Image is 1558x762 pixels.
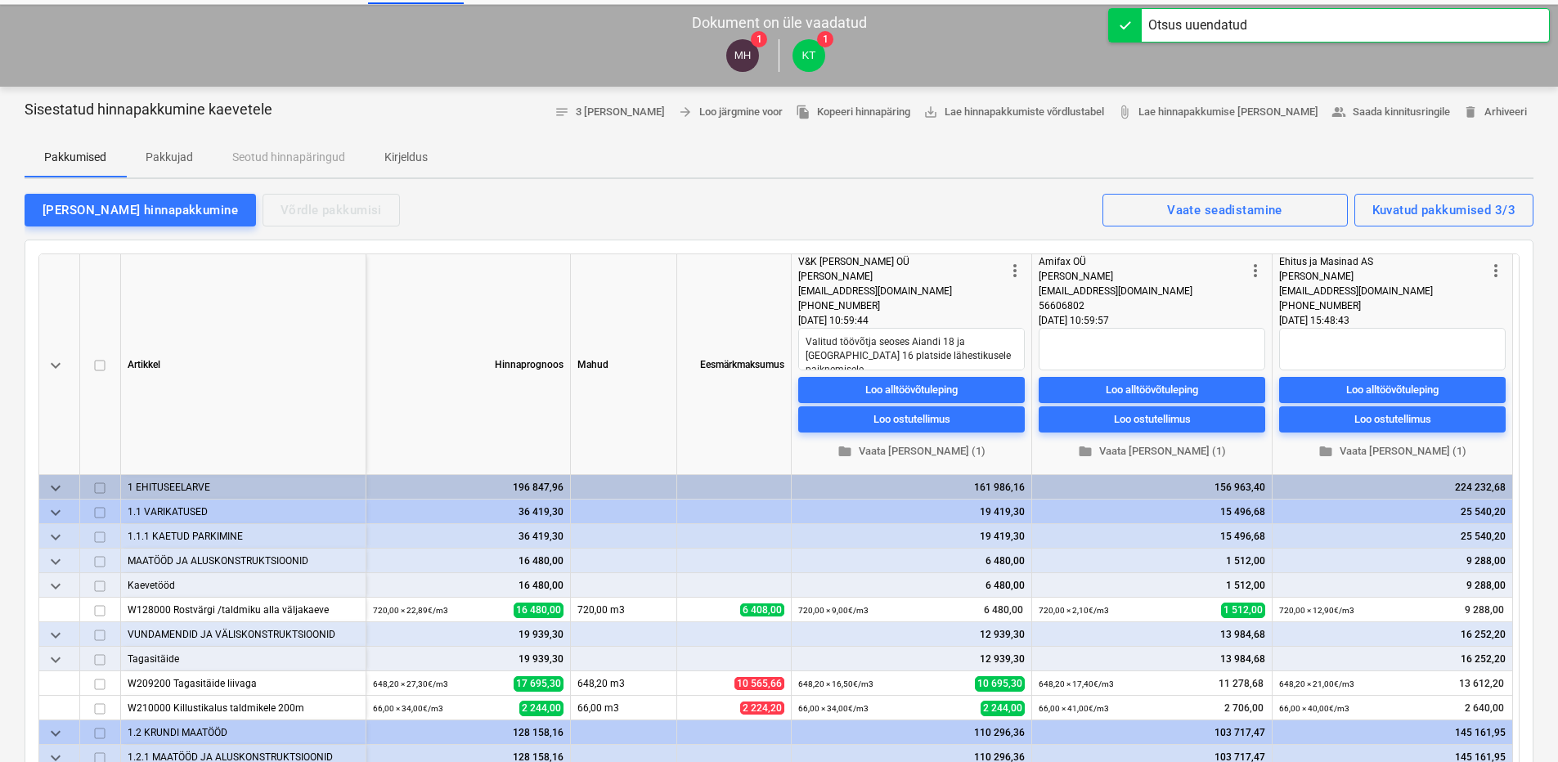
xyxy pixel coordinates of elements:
span: notes [555,105,569,119]
span: keyboard_arrow_down [46,527,65,547]
div: Loo ostutellimus [873,410,950,428]
div: Loo alltöövõtuleping [1106,380,1198,399]
div: 13 984,68 [1039,647,1265,671]
div: [PERSON_NAME] [798,269,1005,284]
span: 9 288,00 [1463,603,1506,617]
div: Klaus Treimann [792,39,825,72]
span: more_vert [1486,261,1506,280]
span: [EMAIL_ADDRESS][DOMAIN_NAME] [1039,285,1192,297]
div: 36 419,30 [373,524,563,549]
button: Loo järgmine voor [671,100,789,125]
button: Vaata [PERSON_NAME] (1) [798,439,1025,464]
div: [PERSON_NAME] [1039,269,1246,284]
span: more_vert [1005,261,1025,280]
div: Artikkel [121,254,366,475]
div: VUNDAMENDID JA VÄLISKONSTRUKTSIOONID [128,622,359,646]
div: Loo alltöövõtuleping [1346,380,1439,399]
span: 2 706,00 [1223,701,1265,715]
button: Loo ostutellimus [798,406,1025,433]
div: Loo alltöövõtuleping [865,380,958,399]
p: Dokument on üle vaadatud [692,13,867,33]
div: 1.2 KRUNDI MAATÖÖD [128,720,359,744]
span: save_alt [923,105,938,119]
div: 224 232,68 [1279,475,1506,500]
span: attach_file [1117,105,1132,119]
small: 648,20 × 27,30€ / m3 [373,679,448,688]
span: 17 695,30 [514,676,563,692]
span: Lae hinnapakkumise [PERSON_NAME] [1117,103,1318,122]
div: 25 540,20 [1279,500,1506,524]
small: 720,00 × 12,90€ / m3 [1279,606,1354,615]
div: [PHONE_NUMBER] [798,298,1005,313]
small: 648,20 × 16,50€ / m3 [798,679,873,688]
small: 720,00 × 2,10€ / m3 [1039,606,1109,615]
p: Sisestatud hinnapakkumine kaevetele [25,100,272,119]
div: [PHONE_NUMBER] [1279,298,1486,313]
a: Lae hinnapakkumiste võrdlustabel [917,100,1111,125]
div: [DATE] 10:59:57 [1039,313,1265,328]
span: 1 512,00 [1221,603,1265,618]
span: Saada kinnitusringile [1331,103,1450,122]
button: Loo alltöövõtuleping [798,377,1025,403]
span: keyboard_arrow_down [46,552,65,571]
div: Vaate seadistamine [1167,199,1282,221]
div: 12 939,30 [798,622,1025,647]
div: 36 419,30 [373,500,563,524]
span: 3 [PERSON_NAME] [555,103,665,122]
span: file_copy [796,105,810,119]
div: Hinnaprognoos [366,254,571,475]
div: V&K [PERSON_NAME] OÜ [798,254,1005,269]
div: 6 480,00 [798,549,1025,573]
div: W209200 Tagasitäide liivaga [128,671,359,695]
div: 1.1.1 KAETUD PARKIMINE [128,524,359,548]
div: 25 540,20 [1279,524,1506,549]
button: Loo ostutellimus [1279,406,1506,433]
span: folder [1078,444,1093,459]
div: Kaevetööd [128,573,359,597]
div: 128 158,16 [373,720,563,745]
span: KT [801,49,815,61]
span: [EMAIL_ADDRESS][DOMAIN_NAME] [798,285,952,297]
div: 66,00 m3 [571,696,677,720]
div: 13 984,68 [1039,622,1265,647]
span: keyboard_arrow_down [46,576,65,596]
small: 66,00 × 40,00€ / m3 [1279,704,1349,713]
div: Märt Hanson [726,39,759,72]
div: 6 480,00 [798,573,1025,598]
span: keyboard_arrow_down [46,625,65,645]
div: 19 939,30 [373,622,563,647]
button: Vaata [PERSON_NAME] (1) [1279,439,1506,464]
span: 1 [817,31,833,47]
span: keyboard_arrow_down [46,650,65,670]
span: 6 408,00 [740,603,784,616]
div: Otsus uuendatud [1148,16,1247,35]
div: 161 986,16 [798,475,1025,500]
div: 15 496,68 [1039,500,1265,524]
button: 3 [PERSON_NAME] [548,100,671,125]
span: keyboard_arrow_down [46,724,65,743]
button: Loo ostutellimus [1039,406,1265,433]
div: 16 480,00 [373,549,563,573]
small: 648,20 × 21,00€ / m3 [1279,679,1354,688]
div: 56606802 [1039,298,1246,313]
span: keyboard_arrow_down [46,503,65,522]
small: 720,00 × 22,89€ / m3 [373,606,448,615]
div: W128000 Rostvärgi /taldmiku alla väljakaeve [128,598,359,621]
div: Loo ostutellimus [1114,410,1191,428]
span: people_alt [1331,105,1346,119]
span: Lae hinnapakkumiste võrdlustabel [923,103,1104,122]
div: Ehitus ja Masinad AS [1279,254,1486,269]
p: Pakkujad [146,149,193,166]
div: W210000 Killustikalus taldmikele 200m [128,696,359,719]
small: 720,00 × 9,00€ / m3 [798,606,869,615]
div: 145 161,95 [1279,720,1506,745]
div: 19 419,30 [798,524,1025,549]
div: Mahud [571,254,677,475]
span: 13 612,20 [1457,677,1506,691]
iframe: Chat Widget [1476,684,1558,762]
div: 16 252,20 [1279,647,1506,671]
button: Arhiveeri [1457,100,1533,125]
button: Saada kinnitusringile [1325,100,1457,125]
div: 156 963,40 [1039,475,1265,500]
button: Kuvatud pakkumised 3/3 [1354,194,1533,226]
